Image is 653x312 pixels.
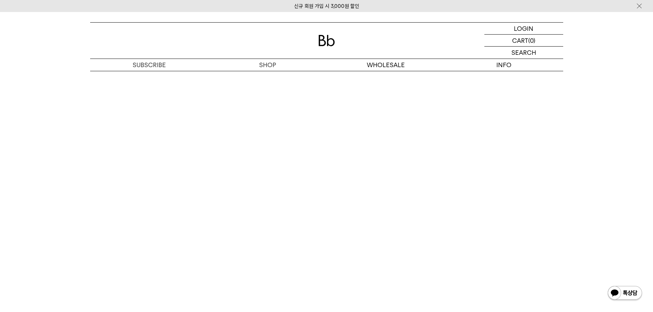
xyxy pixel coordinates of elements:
a: CART (0) [484,35,563,47]
a: LOGIN [484,23,563,35]
p: WHOLESALE [327,59,445,71]
a: 신규 회원 가입 시 3,000원 할인 [294,3,359,9]
p: (0) [528,35,535,46]
a: SUBSCRIBE [90,59,208,71]
img: 카카오톡 채널 1:1 채팅 버튼 [607,285,643,302]
p: INFO [445,59,563,71]
p: CART [512,35,528,46]
p: LOGIN [514,23,533,34]
a: SHOP [208,59,327,71]
p: SEARCH [511,47,536,59]
img: 로고 [318,35,335,46]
